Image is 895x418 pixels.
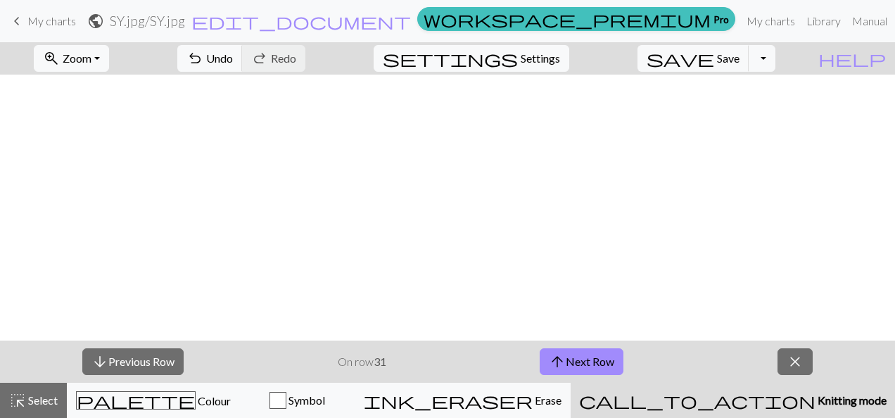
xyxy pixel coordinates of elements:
[9,391,26,410] span: highlight_alt
[383,49,518,68] span: settings
[417,7,735,31] a: Pro
[374,355,386,368] strong: 31
[355,383,571,418] button: Erase
[533,393,561,407] span: Erase
[67,383,240,418] button: Colour
[196,394,231,407] span: Colour
[177,45,243,72] button: Undo
[82,348,184,375] button: Previous Row
[338,353,386,370] p: On row
[110,13,185,29] h2: SY.jpg / SY.jpg
[540,348,623,375] button: Next Row
[549,352,566,372] span: arrow_upward
[647,49,714,68] span: save
[27,14,76,27] span: My charts
[815,393,887,407] span: Knitting mode
[424,9,711,29] span: workspace_premium
[383,50,518,67] i: Settings
[34,45,109,72] button: Zoom
[63,51,91,65] span: Zoom
[374,45,569,72] button: SettingsSettings
[77,391,195,410] span: palette
[801,7,846,35] a: Library
[186,49,203,68] span: undo
[571,383,895,418] button: Knitting mode
[637,45,749,72] button: Save
[43,49,60,68] span: zoom_in
[579,391,815,410] span: call_to_action
[8,9,76,33] a: My charts
[26,393,58,407] span: Select
[91,352,108,372] span: arrow_downward
[206,51,233,65] span: Undo
[717,51,740,65] span: Save
[818,49,886,68] span: help
[8,11,25,31] span: keyboard_arrow_left
[191,11,411,31] span: edit_document
[286,393,325,407] span: Symbol
[240,383,355,418] button: Symbol
[521,50,560,67] span: Settings
[364,391,533,410] span: ink_eraser
[846,7,893,35] a: Manual
[87,11,104,31] span: public
[787,352,804,372] span: close
[741,7,801,35] a: My charts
